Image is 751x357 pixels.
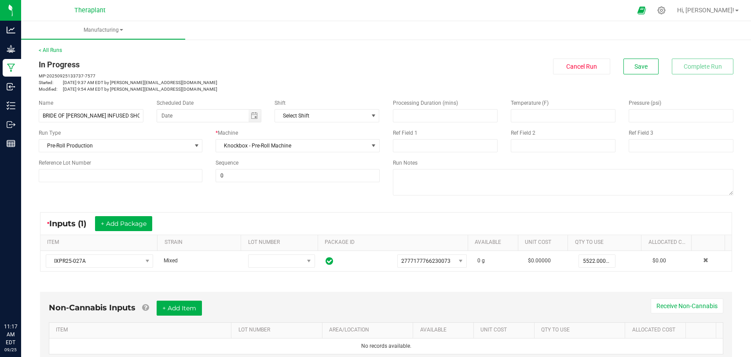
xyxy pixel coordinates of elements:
a: AREA/LOCATIONSortable [329,327,410,334]
a: LOT NUMBERSortable [248,239,315,246]
span: g [482,258,485,264]
a: Allocated CostSortable [648,239,688,246]
span: Ref Field 2 [511,130,535,136]
span: Run Notes [393,160,418,166]
span: NO DATA FOUND [397,254,467,268]
span: Hi, [PERSON_NAME]! [677,7,734,14]
inline-svg: Inbound [7,82,15,91]
span: Reference Lot Number [39,160,91,166]
inline-svg: Analytics [7,26,15,34]
button: + Add Item [157,301,202,316]
span: Inputs (1) [49,219,95,228]
button: Save [623,59,659,74]
span: Select Shift [275,110,368,122]
span: Pressure (psi) [629,100,661,106]
span: NO DATA FOUND [275,109,379,122]
span: Save [634,63,648,70]
span: 0 [477,258,480,264]
span: IXPR25-027A [46,255,142,267]
a: Unit CostSortable [525,239,564,246]
span: Sequence [216,160,238,166]
span: Name [39,100,53,106]
a: ITEMSortable [56,327,228,334]
span: Ref Field 3 [629,130,653,136]
inline-svg: Manufacturing [7,63,15,72]
input: Date [157,110,248,122]
td: No records available. [49,339,723,354]
span: Shift [275,100,286,106]
a: LOT NUMBERSortable [238,327,319,334]
span: In Sync [326,256,333,266]
inline-svg: Inventory [7,101,15,110]
iframe: Resource center [9,287,35,313]
inline-svg: Outbound [7,120,15,129]
a: ITEMSortable [47,239,154,246]
p: [DATE] 9:37 AM EDT by [PERSON_NAME][EMAIL_ADDRESS][DOMAIN_NAME] [39,79,380,86]
span: Complete Run [684,63,722,70]
p: 11:17 AM EDT [4,323,17,346]
span: Started: [39,79,63,86]
span: Modified: [39,86,63,92]
span: Ref Field 1 [393,130,418,136]
a: Manufacturing [21,21,185,40]
inline-svg: Reports [7,139,15,148]
span: Processing Duration (mins) [393,100,458,106]
p: MP-20250925133737-7577 [39,73,380,79]
span: Temperature (F) [511,100,549,106]
p: [DATE] 9:54 AM EDT by [PERSON_NAME][EMAIL_ADDRESS][DOMAIN_NAME] [39,86,380,92]
a: AVAILABLESortable [420,327,470,334]
span: $0.00000 [528,258,551,264]
a: QTY TO USESortable [541,327,622,334]
a: AVAILABLESortable [475,239,514,246]
button: Complete Run [672,59,733,74]
button: Receive Non-Cannabis [651,298,723,313]
span: Machine [218,130,238,136]
span: NO DATA FOUND [46,254,153,268]
span: Toggle calendar [249,110,261,122]
a: STRAINSortable [165,239,238,246]
inline-svg: Grow [7,44,15,53]
a: Add Non-Cannabis items that were also consumed in the run (e.g. gloves and packaging); Also add N... [142,303,149,313]
a: Unit CostSortable [480,327,531,334]
div: Manage settings [656,6,667,15]
span: Mixed [164,258,178,264]
button: Cancel Run [553,59,610,74]
div: In Progress [39,59,380,70]
span: Scheduled Date [157,100,194,106]
a: Sortable [692,327,712,334]
span: Knockbox - Pre-Roll Machine [216,140,368,152]
span: Run Type [39,129,61,137]
span: Open Ecommerce Menu [632,2,652,19]
span: Pre-Roll Production [39,140,191,152]
button: + Add Package [95,216,152,231]
span: 2777177766230073 [401,258,451,264]
p: 09/25 [4,346,17,353]
span: Theraplant [74,7,106,14]
span: Cancel Run [566,63,597,70]
a: Allocated CostSortable [632,327,682,334]
a: < All Runs [39,47,62,53]
a: QTY TO USESortable [575,239,638,246]
a: Sortable [698,239,721,246]
span: Non-Cannabis Inputs [49,303,136,313]
span: $0.00 [652,258,666,264]
a: PACKAGE IDSortable [325,239,465,246]
span: Manufacturing [21,26,185,34]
